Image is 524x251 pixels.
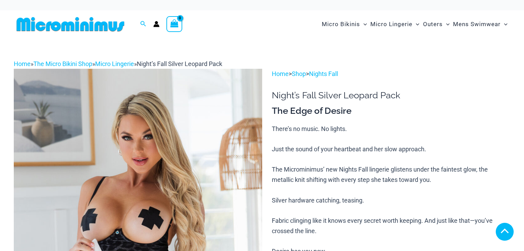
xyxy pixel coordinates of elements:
[272,90,510,101] h1: Night’s Fall Silver Leopard Pack
[421,14,451,35] a: OutersMenu ToggleMenu Toggle
[443,15,450,33] span: Menu Toggle
[319,13,510,36] nav: Site Navigation
[140,20,146,29] a: Search icon link
[309,70,338,77] a: Nights Fall
[166,16,182,32] a: View Shopping Cart, empty
[272,69,510,79] p: > >
[322,15,360,33] span: Micro Bikinis
[360,15,367,33] span: Menu Toggle
[272,105,510,117] h3: The Edge of Desire
[14,60,222,67] span: » » »
[423,15,443,33] span: Outers
[453,15,501,33] span: Mens Swimwear
[501,15,507,33] span: Menu Toggle
[272,70,289,77] a: Home
[33,60,92,67] a: The Micro Bikini Shop
[412,15,419,33] span: Menu Toggle
[14,17,127,32] img: MM SHOP LOGO FLAT
[292,70,306,77] a: Shop
[14,60,31,67] a: Home
[153,21,160,27] a: Account icon link
[369,14,421,35] a: Micro LingerieMenu ToggleMenu Toggle
[137,60,222,67] span: Night’s Fall Silver Leopard Pack
[95,60,134,67] a: Micro Lingerie
[451,14,509,35] a: Mens SwimwearMenu ToggleMenu Toggle
[370,15,412,33] span: Micro Lingerie
[320,14,369,35] a: Micro BikinisMenu ToggleMenu Toggle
